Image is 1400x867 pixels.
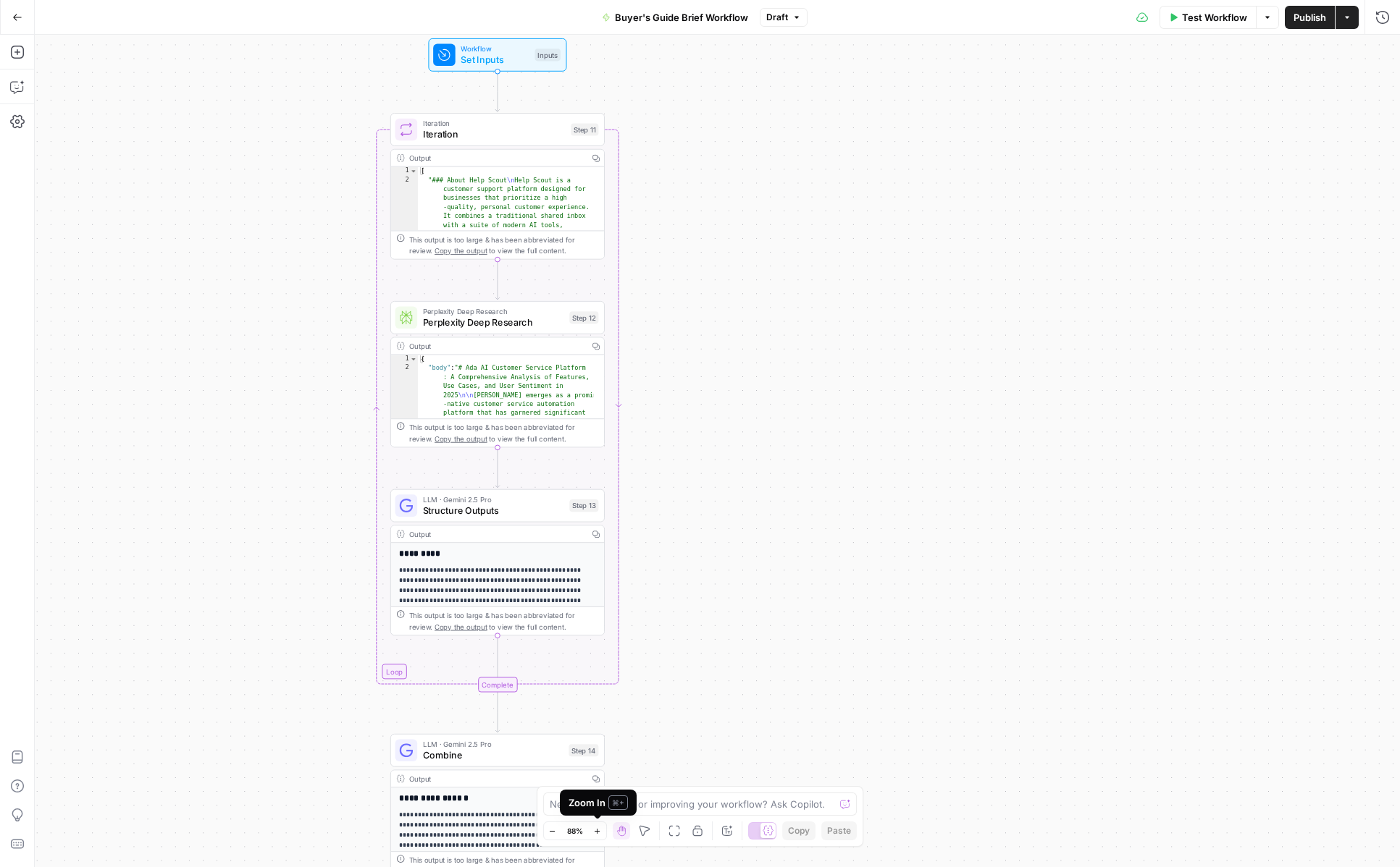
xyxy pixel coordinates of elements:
[495,72,500,111] g: Edge from start to step_11
[1160,6,1256,29] button: Test Workflow
[569,311,598,323] div: Step 12
[391,355,418,363] div: 1
[788,824,810,837] span: Copy
[461,43,529,54] span: Workflow
[423,504,564,517] span: Structure Outputs
[409,610,599,633] div: This output is too large & has been abbreviated for review. to view the full content.
[423,739,563,750] span: LLM · Gemini 2.5 Pro
[423,748,563,762] span: Combine
[409,528,584,539] div: Output
[390,677,605,692] div: Complete
[390,301,605,447] div: Perplexity Deep ResearchPerplexity Deep ResearchStep 12Output{ "body":"# Ada AI Customer Service ...
[495,693,500,732] g: Edge from step_11-iteration-end to step_14
[409,153,584,164] div: Output
[390,113,605,259] div: LoopIterationIterationStep 11Output[ "### About Help Scout\nHelp Scout is a customer support plat...
[535,48,561,61] div: Inputs
[760,8,808,27] button: Draft
[409,234,599,256] div: This output is too large & has been abbreviated for review. to view the full content.
[391,167,418,176] div: 1
[567,825,583,837] span: 88%
[435,434,487,442] span: Copy the output
[571,123,598,135] div: Step 11
[766,11,788,24] span: Draft
[409,422,599,444] div: This output is too large & has been abbreviated for review. to view the full content.
[1285,6,1335,29] button: Publish
[495,447,500,487] g: Edge from step_12 to step_13
[495,260,500,300] g: Edge from step_11 to step_12
[827,824,851,837] span: Paste
[409,773,584,784] div: Output
[423,127,566,141] span: Iteration
[478,677,517,692] div: Complete
[423,306,564,317] span: Perplexity Deep Research
[1182,10,1247,25] span: Test Workflow
[423,316,564,329] span: Perplexity Deep Research
[615,10,748,25] span: Buyer's Guide Brief Workflow
[782,821,816,840] button: Copy
[821,821,857,840] button: Paste
[569,499,598,512] div: Step 13
[423,118,566,129] span: Iteration
[1294,10,1326,25] span: Publish
[593,6,757,29] button: Buyer's Guide Brief Workflow
[435,622,487,630] span: Copy the output
[435,246,487,254] span: Copy the output
[410,355,418,363] span: Toggle code folding, rows 1 through 3
[390,38,605,72] div: WorkflowSet InputsInputs
[569,744,598,756] div: Step 14
[423,494,564,504] span: LLM · Gemini 2.5 Pro
[409,340,584,351] div: Output
[410,167,418,176] span: Toggle code folding, rows 1 through 3
[461,53,529,67] span: Set Inputs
